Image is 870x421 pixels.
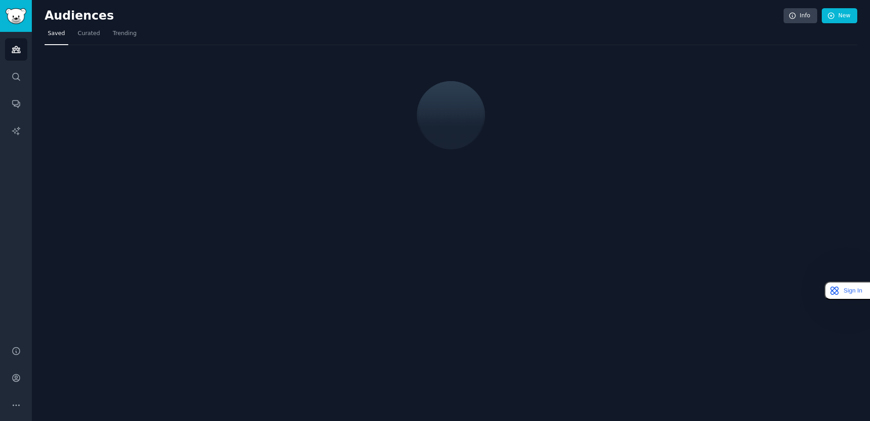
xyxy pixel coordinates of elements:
span: Saved [48,30,65,38]
a: Curated [75,26,103,45]
a: Saved [45,26,68,45]
a: Info [784,8,817,24]
a: Trending [110,26,140,45]
a: New [822,8,857,24]
h2: Audiences [45,9,784,23]
span: Trending [113,30,137,38]
img: GummySearch logo [5,8,26,24]
span: Curated [78,30,100,38]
